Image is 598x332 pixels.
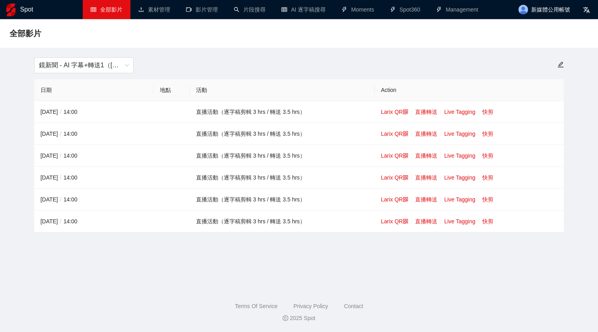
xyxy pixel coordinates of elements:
[482,152,493,159] a: 快剪
[444,196,475,203] a: Live Tagging
[34,211,153,232] td: [DATE] 14:00
[482,196,493,203] a: 快剪
[415,218,437,225] a: 直播轉送
[415,174,437,181] a: 直播轉送
[282,6,326,13] a: tableAI 逐字稿搜尋
[6,4,16,16] img: logo
[403,175,408,180] span: qrcode
[58,174,64,181] span: /
[403,131,408,137] span: qrcode
[190,79,375,101] th: 活動
[34,189,153,211] td: [DATE] 14:00
[557,61,564,68] span: edit
[10,27,41,40] span: 全部影片
[186,6,218,13] a: video-camera影片管理
[190,123,375,145] td: 直播活動（逐字稿剪輯 3 hrs / 轉送 3.5 hrs）
[293,303,328,309] a: Privacy Policy
[444,109,475,115] a: Live Tagging
[34,145,153,167] td: [DATE] 14:00
[344,303,363,309] a: Contact
[381,152,408,159] a: Larix QR
[381,196,408,203] a: Larix QR
[482,174,493,181] a: 快剪
[190,211,375,232] td: 直播活動（逐字稿剪輯 3 hrs / 轉送 3.5 hrs）
[381,174,408,181] a: Larix QR
[403,219,408,224] span: qrcode
[34,79,153,101] th: 日期
[235,303,278,309] a: Terms Of Service
[415,196,437,203] a: 直播轉送
[444,218,475,225] a: Live Tagging
[415,131,437,137] a: 直播轉送
[444,131,475,137] a: Live Tagging
[34,123,153,145] td: [DATE] 14:00
[415,152,437,159] a: 直播轉送
[342,6,374,13] a: thunderboltMoments
[6,314,592,322] div: 2025 Spot
[58,218,64,225] span: /
[190,189,375,211] td: 直播活動（逐字稿剪輯 3 hrs / 轉送 3.5 hrs）
[403,153,408,158] span: qrcode
[58,109,64,115] span: /
[381,218,408,225] a: Larix QR
[381,109,408,115] a: Larix QR
[518,5,528,14] img: avatar
[58,131,64,137] span: /
[39,58,129,73] span: 鏡新聞 - AI 字幕+轉送1（2025-2027）
[444,152,475,159] a: Live Tagging
[100,6,122,13] span: 全部影片
[482,218,493,225] a: 快剪
[153,79,190,101] th: 地點
[138,6,170,13] a: upload素材管理
[58,152,64,159] span: /
[403,197,408,202] span: qrcode
[283,315,288,321] span: copyright
[482,109,493,115] a: 快剪
[190,101,375,123] td: 直播活動（逐字稿剪輯 3 hrs / 轉送 3.5 hrs）
[34,101,153,123] td: [DATE] 14:00
[436,6,478,13] a: thunderboltManagement
[190,145,375,167] td: 直播活動（逐字稿剪輯 3 hrs / 轉送 3.5 hrs）
[482,131,493,137] a: 快剪
[58,196,64,203] span: /
[444,174,475,181] a: Live Tagging
[190,167,375,189] td: 直播活動（逐字稿剪輯 3 hrs / 轉送 3.5 hrs）
[375,79,564,101] th: Action
[390,6,420,13] a: thunderboltSpot360
[403,109,408,115] span: qrcode
[34,167,153,189] td: [DATE] 14:00
[381,131,408,137] a: Larix QR
[415,109,437,115] a: 直播轉送
[234,6,266,13] a: search片段搜尋
[91,7,96,12] span: table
